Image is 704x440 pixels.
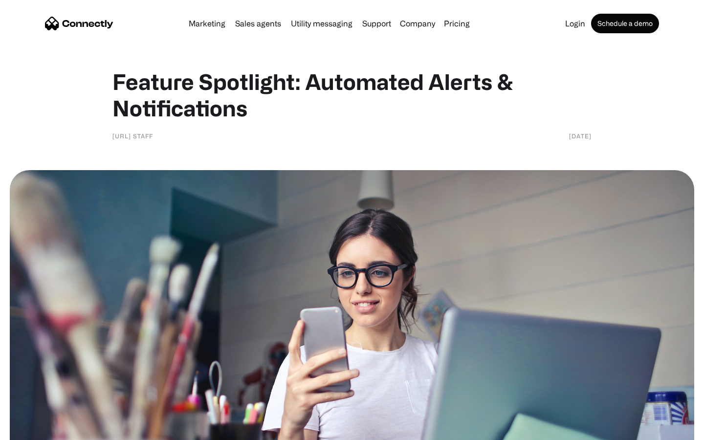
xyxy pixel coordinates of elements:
a: Support [358,20,395,27]
a: Utility messaging [287,20,356,27]
a: Pricing [440,20,474,27]
aside: Language selected: English [10,423,59,437]
a: Marketing [185,20,229,27]
h1: Feature Spotlight: Automated Alerts & Notifications [112,68,592,121]
a: Schedule a demo [591,14,659,33]
a: Sales agents [231,20,285,27]
div: Company [400,17,435,30]
a: Login [561,20,589,27]
div: [DATE] [569,131,592,141]
div: [URL] staff [112,131,153,141]
ul: Language list [20,423,59,437]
